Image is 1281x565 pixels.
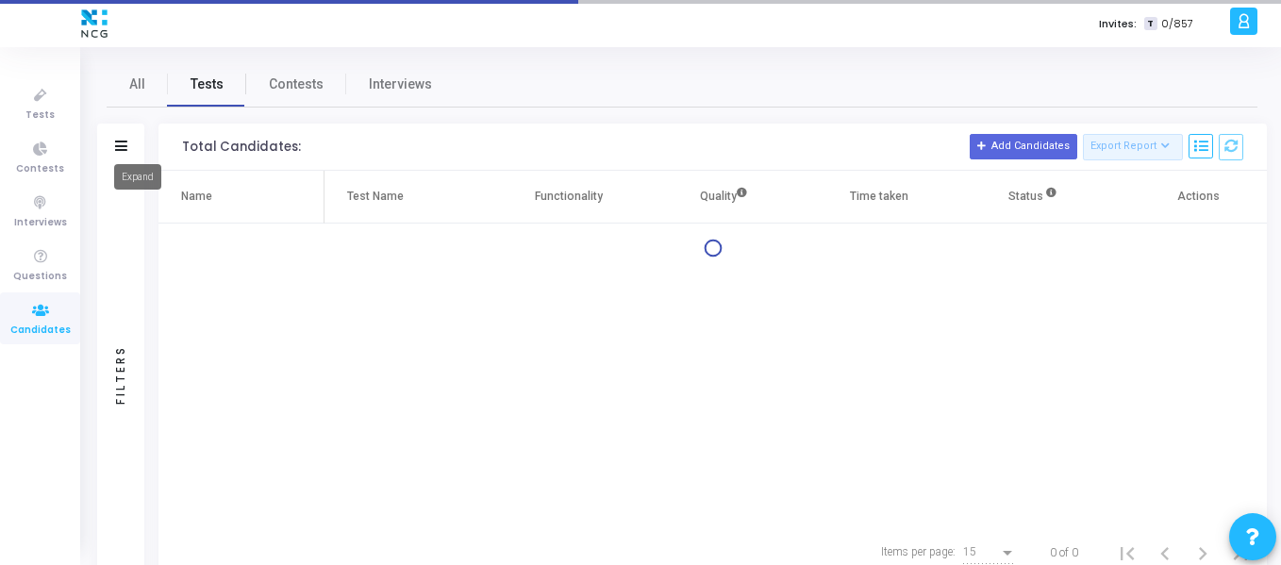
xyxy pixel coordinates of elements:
[369,75,432,94] span: Interviews
[970,134,1077,158] button: Add Candidates
[181,186,212,207] div: Name
[112,271,129,478] div: Filters
[129,75,145,94] span: All
[14,215,67,231] span: Interviews
[1099,16,1137,32] label: Invites:
[13,269,67,285] span: Questions
[491,171,647,224] th: Functionality
[114,164,161,190] div: Expand
[1112,171,1268,224] th: Actions
[10,323,71,339] span: Candidates
[850,186,908,207] div: Time taken
[191,75,224,94] span: Tests
[324,171,491,224] th: Test Name
[76,5,112,42] img: logo
[963,545,976,558] span: 15
[1144,17,1156,31] span: T
[1083,134,1184,160] button: Export Report
[646,171,802,224] th: Quality
[1050,544,1078,561] div: 0 of 0
[957,171,1112,224] th: Status
[25,108,55,124] span: Tests
[1161,16,1193,32] span: 0/857
[963,546,1016,559] mat-select: Items per page:
[182,140,301,155] div: Total Candidates:
[269,75,324,94] span: Contests
[16,161,64,177] span: Contests
[881,543,956,560] div: Items per page:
